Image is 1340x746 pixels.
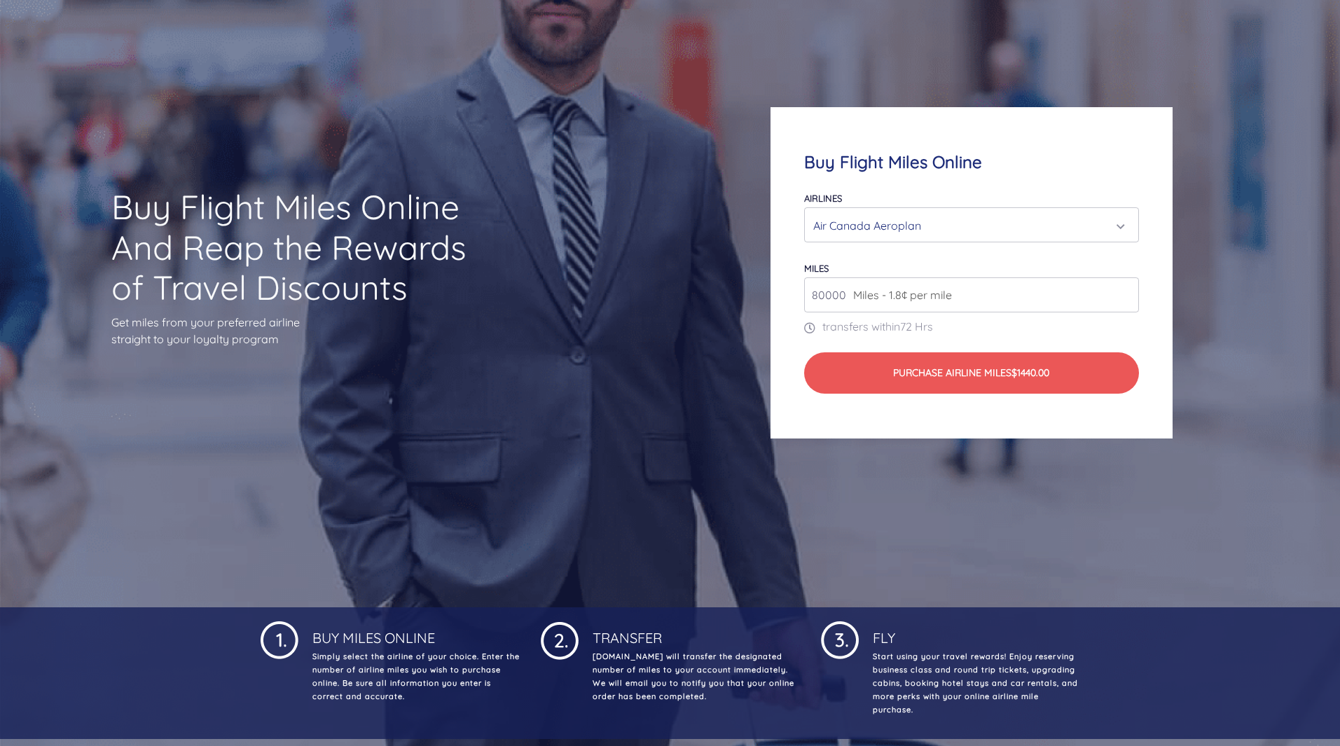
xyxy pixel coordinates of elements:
[804,193,842,204] label: Airlines
[846,286,952,303] span: Miles - 1.8¢ per mile
[590,619,800,647] h4: Transfer
[821,619,859,659] img: 1
[900,319,933,333] span: 72 Hrs
[804,352,1138,394] button: Purchase Airline Miles$1440.00
[261,619,298,659] img: 1
[804,207,1138,242] button: Air Canada Aeroplan
[870,619,1080,647] h4: Fly
[590,650,800,703] p: [DOMAIN_NAME] will transfer the designated number of miles to your account immediately. We will e...
[310,650,520,703] p: Simply select the airline of your choice. Enter the number of airline miles you wish to purchase ...
[310,619,520,647] h4: Buy Miles Online
[541,619,579,660] img: 1
[804,263,829,274] label: miles
[870,650,1080,717] p: Start using your travel rewards! Enjoy reserving business class and round trip tickets, upgrading...
[813,212,1121,239] div: Air Canada Aeroplan
[804,318,1138,335] p: transfers within
[804,152,1138,172] h4: Buy Flight Miles Online
[1011,366,1049,379] span: $1440.00
[111,314,491,347] p: Get miles from your preferred airline straight to your loyalty program
[111,187,491,308] h1: Buy Flight Miles Online And Reap the Rewards of Travel Discounts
